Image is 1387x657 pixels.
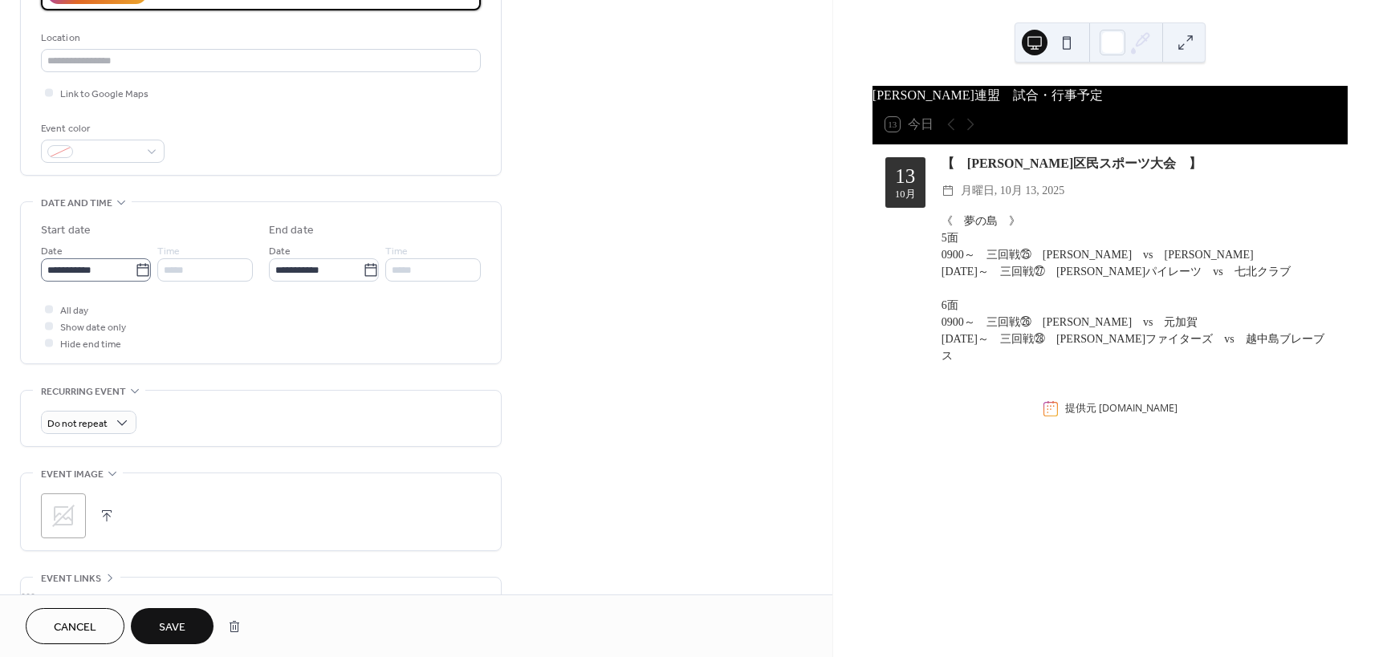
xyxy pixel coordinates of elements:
[385,243,408,260] span: Time
[26,608,124,644] button: Cancel
[60,302,88,319] span: All day
[21,578,501,611] div: •••
[41,466,104,483] span: Event image
[872,86,1348,105] div: [PERSON_NAME]連盟 試合・行事予定
[41,383,126,400] span: Recurring event
[895,189,916,200] div: 10月
[41,30,478,47] div: Location
[60,319,126,336] span: Show date only
[54,619,96,636] span: Cancel
[41,222,91,239] div: Start date
[269,222,314,239] div: End date
[269,243,291,260] span: Date
[961,181,1065,201] span: 月曜日, 10月 13, 2025
[942,213,1335,364] div: 《 夢の島 》 5面 0900～ 三回戦㉕ [PERSON_NAME] vs [PERSON_NAME] [DATE]～ 三回戦㉗ [PERSON_NAME]パイレーツ vs 七北クラブ 6面 ...
[1099,401,1178,415] a: [DOMAIN_NAME]
[41,493,86,538] div: ;
[1065,401,1178,416] div: 提供元
[41,243,63,260] span: Date
[41,120,161,137] div: Event color
[895,166,915,186] div: 13
[942,181,954,201] div: ​
[41,195,112,212] span: Date and time
[131,608,214,644] button: Save
[41,570,101,587] span: Event links
[47,415,108,433] span: Do not repeat
[60,336,121,353] span: Hide end time
[159,619,185,636] span: Save
[942,154,1335,173] div: 【 [PERSON_NAME]区民スポーツ大会 】
[60,86,148,103] span: Link to Google Maps
[157,243,180,260] span: Time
